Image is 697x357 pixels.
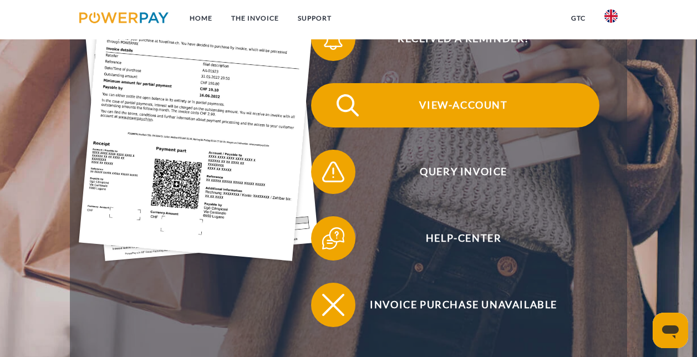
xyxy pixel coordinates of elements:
img: qb_warning.svg [319,158,347,186]
span: Invoice purchase unavailable [328,283,599,327]
iframe: Button to launch messaging window [653,313,688,348]
img: qb_help.svg [319,225,347,252]
button: Received a reminder? [311,17,599,61]
a: GTC [562,8,595,28]
button: Help-Center [311,216,599,261]
span: Query Invoice [328,150,599,194]
a: THE INVOICE [222,8,288,28]
span: View-Account [328,83,599,127]
span: Help-Center [328,216,599,261]
a: Home [180,8,222,28]
img: qb_close.svg [319,291,347,319]
button: Invoice purchase unavailable [311,283,599,327]
button: View-Account [311,83,599,127]
button: Query Invoice [311,150,599,194]
img: en [604,9,618,23]
a: Support [288,8,341,28]
img: logo-powerpay.svg [79,12,169,23]
img: qb_search.svg [334,91,362,119]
